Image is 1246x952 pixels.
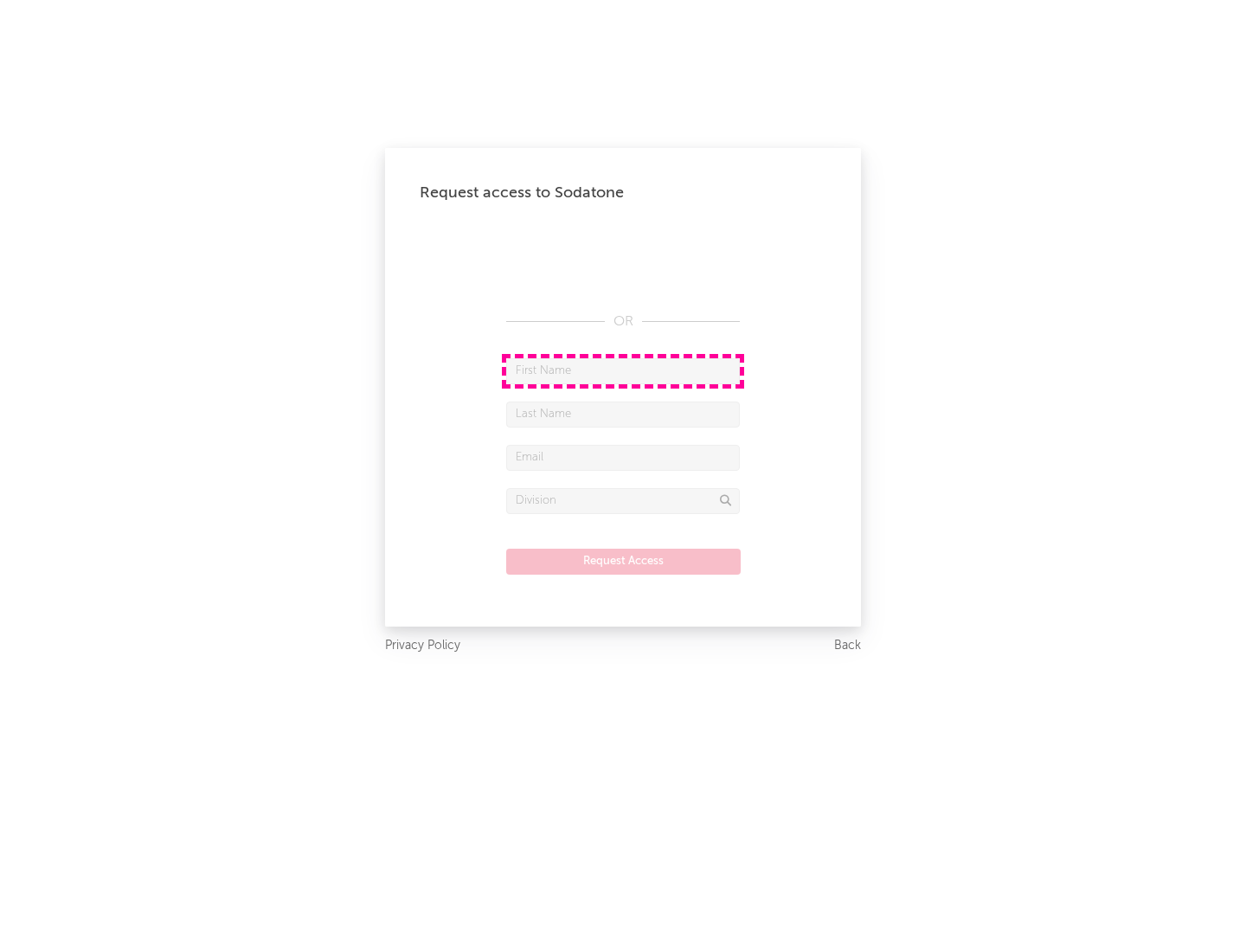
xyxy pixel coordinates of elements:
[420,183,826,203] div: Request access to Sodatone
[506,549,741,575] button: Request Access
[385,635,460,657] a: Privacy Policy
[506,402,740,428] input: Last Name
[834,635,861,657] a: Back
[506,358,740,384] input: First Name
[506,488,740,514] input: Division
[506,312,740,332] div: OR
[506,445,740,471] input: Email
